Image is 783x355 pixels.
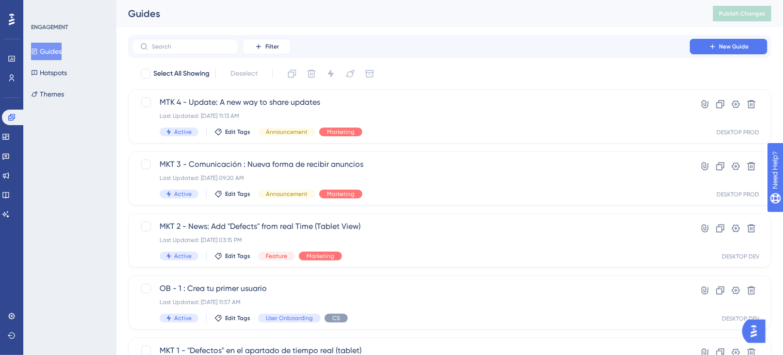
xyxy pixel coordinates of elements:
[160,112,662,120] div: Last Updated: [DATE] 11:13 AM
[160,174,662,182] div: Last Updated: [DATE] 09:20 AM
[160,97,662,108] span: MTK 4 - Update: A new way to share updates
[225,190,250,198] span: Edit Tags
[327,190,355,198] span: Marketing
[160,298,662,306] div: Last Updated: [DATE] 11:57 AM
[174,252,192,260] span: Active
[214,128,250,136] button: Edit Tags
[160,159,662,170] span: MKT 3 - Comunicación : Nueva forma de recibir anuncios
[722,315,759,323] div: DESKTOP DEV
[31,85,64,103] button: Themes
[174,128,192,136] span: Active
[307,252,334,260] span: Marketing
[266,128,308,136] span: Announcement
[222,65,266,82] button: Deselect
[225,252,250,260] span: Edit Tags
[31,43,62,60] button: Guides
[243,39,291,54] button: Filter
[160,236,662,244] div: Last Updated: [DATE] 03:15 PM
[225,128,250,136] span: Edit Tags
[719,43,749,50] span: New Guide
[230,68,258,80] span: Deselect
[717,129,759,136] div: DESKTOP PROD
[266,252,287,260] span: Feature
[742,317,771,346] iframe: UserGuiding AI Assistant Launcher
[332,314,340,322] span: CS
[160,283,662,294] span: OB - 1 : Crea tu primer usuario
[214,190,250,198] button: Edit Tags
[31,23,68,31] div: ENGAGEMENT
[23,2,61,14] span: Need Help?
[713,6,771,21] button: Publish Changes
[128,7,689,20] div: Guides
[690,39,767,54] button: New Guide
[225,314,250,322] span: Edit Tags
[31,64,67,81] button: Hotspots
[719,10,766,17] span: Publish Changes
[266,190,308,198] span: Announcement
[214,314,250,322] button: Edit Tags
[160,221,662,232] span: MKT 2 - News: Add "Defects" from real Time (Tablet View)
[717,191,759,198] div: DESKTOP PROD
[174,314,192,322] span: Active
[153,68,210,80] span: Select All Showing
[174,190,192,198] span: Active
[722,253,759,260] div: DESKTOP DEV
[266,314,313,322] span: User Onboarding
[214,252,250,260] button: Edit Tags
[327,128,355,136] span: Marketing
[265,43,279,50] span: Filter
[152,43,230,50] input: Search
